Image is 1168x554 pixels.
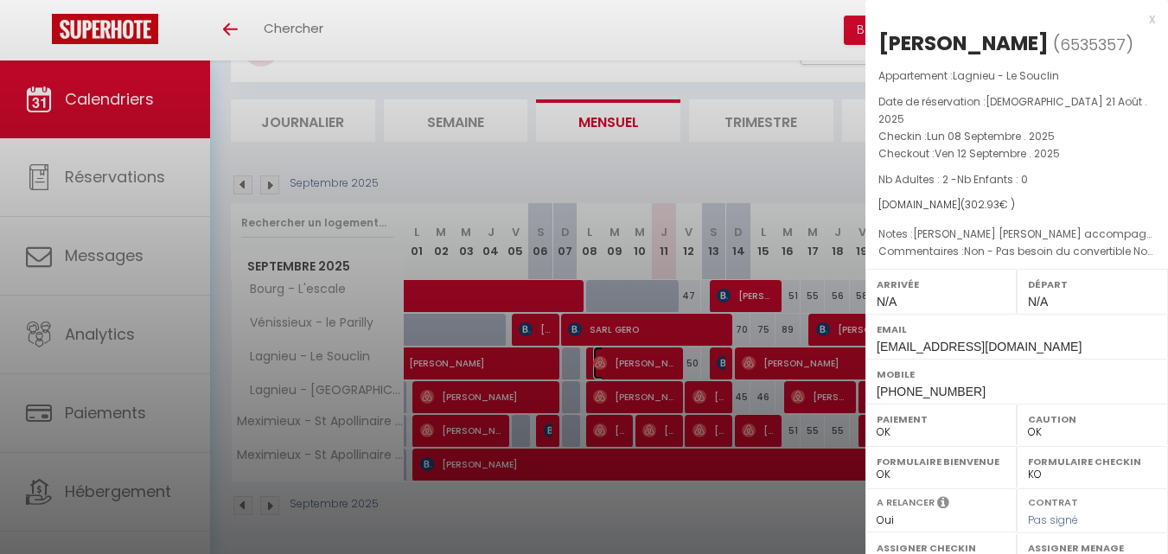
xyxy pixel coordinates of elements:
label: A relancer [877,495,935,510]
span: N/A [1028,295,1048,309]
p: Checkin : [878,128,1155,145]
label: Email [877,321,1157,338]
div: [DOMAIN_NAME] [878,197,1155,213]
span: [DEMOGRAPHIC_DATA] 21 Août . 2025 [878,94,1147,126]
p: Date de réservation : [878,93,1155,128]
iframe: Chat [1095,476,1155,541]
span: 6535357 [1060,34,1126,55]
p: Checkout : [878,145,1155,162]
span: ( ) [1053,32,1133,56]
span: Pas signé [1028,513,1078,527]
label: Formulaire Bienvenue [877,453,1005,470]
span: Nb Adultes : 2 - [878,172,1028,187]
label: Mobile [877,366,1157,383]
label: Formulaire Checkin [1028,453,1157,470]
span: [EMAIL_ADDRESS][DOMAIN_NAME] [877,340,1082,353]
span: Nb Enfants : 0 [957,172,1028,187]
span: Lun 08 Septembre . 2025 [927,129,1055,143]
span: ( € ) [961,197,1015,212]
div: [PERSON_NAME] [878,29,1049,57]
p: Commentaires : [878,243,1155,260]
span: [PHONE_NUMBER] [877,385,986,398]
label: Paiement [877,411,1005,428]
span: Lagnieu - Le Souclin [953,68,1059,83]
span: 302.93 [965,197,999,212]
button: Ouvrir le widget de chat LiveChat [14,7,66,59]
label: Contrat [1028,495,1078,506]
p: Notes : [878,226,1155,243]
p: Appartement : [878,67,1155,85]
label: Arrivée [877,276,1005,293]
div: x [865,9,1155,29]
span: N/A [877,295,897,309]
label: Caution [1028,411,1157,428]
label: Départ [1028,276,1157,293]
span: Ven 12 Septembre . 2025 [935,146,1060,161]
i: Sélectionner OUI si vous souhaiter envoyer les séquences de messages post-checkout [937,495,949,514]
